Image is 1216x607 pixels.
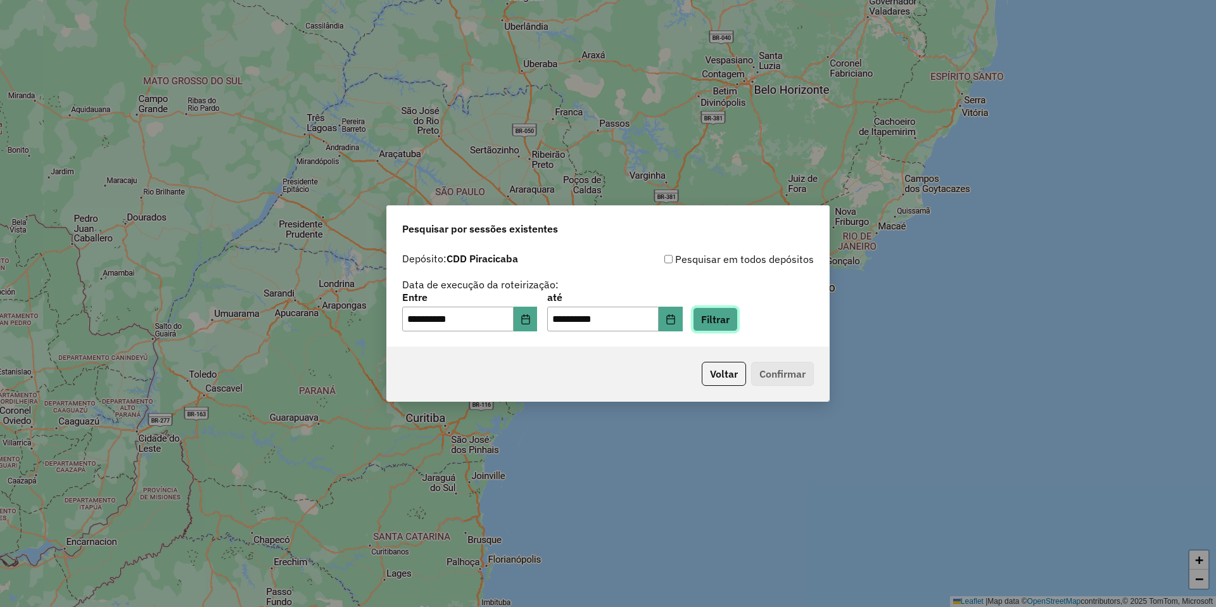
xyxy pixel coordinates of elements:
[402,290,537,305] label: Entre
[402,277,559,292] label: Data de execução da roteirização:
[446,252,518,265] strong: CDD Piracicaba
[402,251,518,266] label: Depósito:
[702,362,746,386] button: Voltar
[693,307,738,331] button: Filtrar
[514,307,538,332] button: Choose Date
[402,221,558,236] span: Pesquisar por sessões existentes
[547,290,682,305] label: até
[659,307,683,332] button: Choose Date
[608,252,814,267] div: Pesquisar em todos depósitos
